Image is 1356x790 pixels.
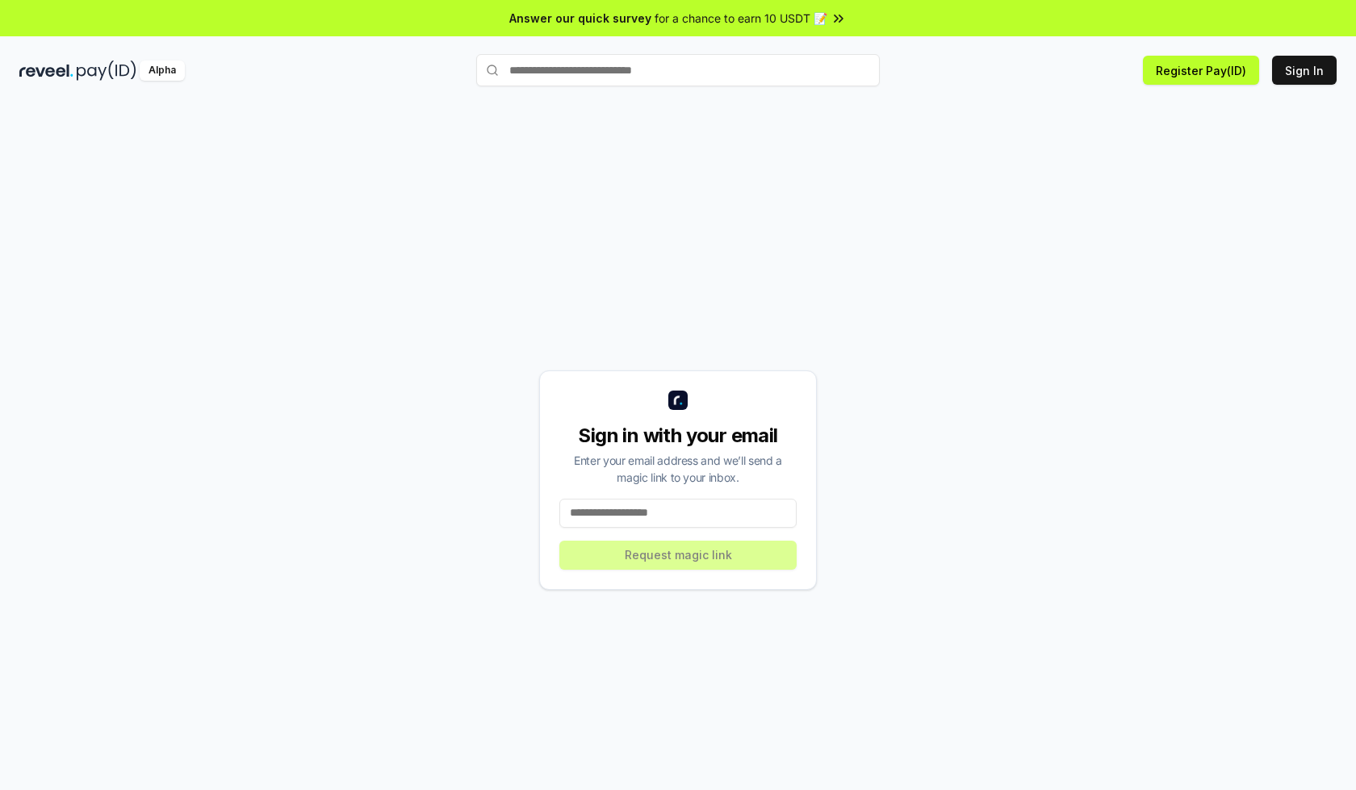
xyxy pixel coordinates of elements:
button: Sign In [1272,56,1337,85]
div: Enter your email address and we’ll send a magic link to your inbox. [559,452,797,486]
span: Answer our quick survey [509,10,651,27]
button: Register Pay(ID) [1143,56,1259,85]
span: for a chance to earn 10 USDT 📝 [655,10,827,27]
img: pay_id [77,61,136,81]
div: Alpha [140,61,185,81]
div: Sign in with your email [559,423,797,449]
img: reveel_dark [19,61,73,81]
img: logo_small [668,391,688,410]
